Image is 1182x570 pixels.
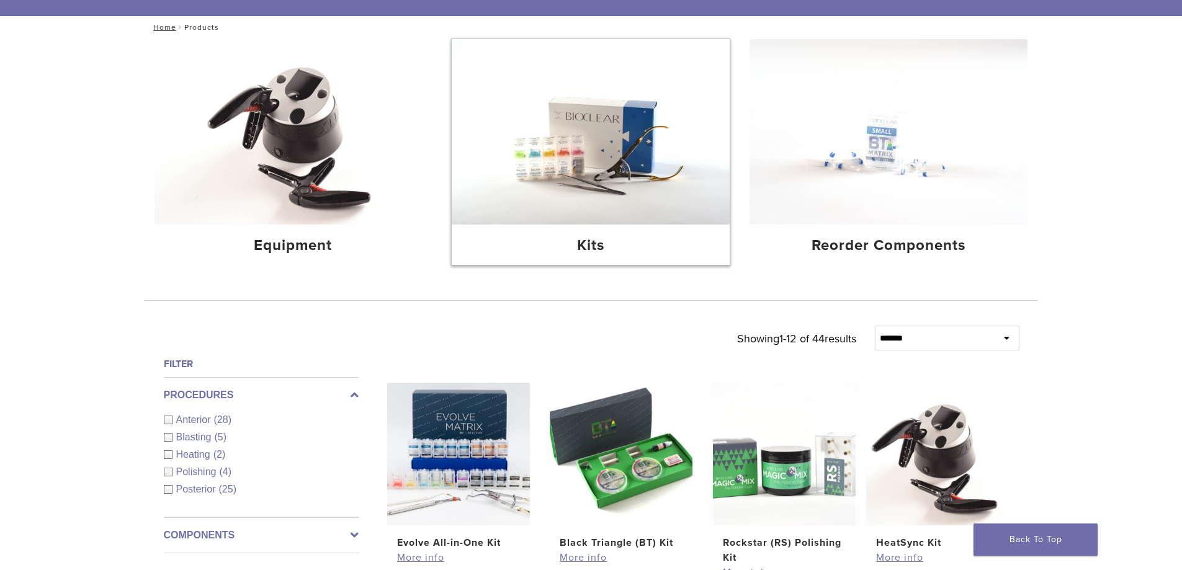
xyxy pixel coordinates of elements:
[176,484,219,494] span: Posterior
[150,23,176,32] a: Home
[779,332,825,345] span: 1-12 of 44
[219,466,231,477] span: (4)
[387,383,531,550] a: Evolve All-in-One KitEvolve All-in-One Kit
[549,383,694,550] a: Black Triangle (BT) KitBlack Triangle (BT) Kit
[876,535,999,550] h2: HeatSync Kit
[452,39,730,225] img: Kits
[866,383,1010,550] a: HeatSync KitHeatSync Kit
[164,528,359,543] label: Components
[723,535,846,565] h2: Rockstar (RS) Polishing Kit
[387,383,530,525] img: Evolve All-in-One Kit
[176,466,220,477] span: Polishing
[712,383,857,565] a: Rockstar (RS) Polishing KitRockstar (RS) Polishing Kit
[176,449,213,460] span: Heating
[219,484,236,494] span: (25)
[164,234,423,257] h4: Equipment
[462,234,720,257] h4: Kits
[213,449,226,460] span: (2)
[560,535,683,550] h2: Black Triangle (BT) Kit
[974,523,1098,556] a: Back To Top
[176,24,184,30] span: /
[397,550,520,565] a: More info
[176,432,215,442] span: Blasting
[866,383,1009,525] img: HeatSync Kit
[713,383,856,525] img: Rockstar (RS) Polishing Kit
[214,414,231,425] span: (28)
[164,388,359,403] label: Procedures
[164,357,359,372] h4: Filter
[145,16,1038,38] nav: Products
[750,39,1028,265] a: Reorder Components
[154,39,432,265] a: Equipment
[759,234,1018,257] h4: Reorder Components
[560,550,683,565] a: More info
[550,383,692,525] img: Black Triangle (BT) Kit
[397,535,520,550] h2: Evolve All-in-One Kit
[154,39,432,225] img: Equipment
[176,414,214,425] span: Anterior
[750,39,1028,225] img: Reorder Components
[876,550,999,565] a: More info
[214,432,226,442] span: (5)
[737,326,856,352] p: Showing results
[452,39,730,265] a: Kits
